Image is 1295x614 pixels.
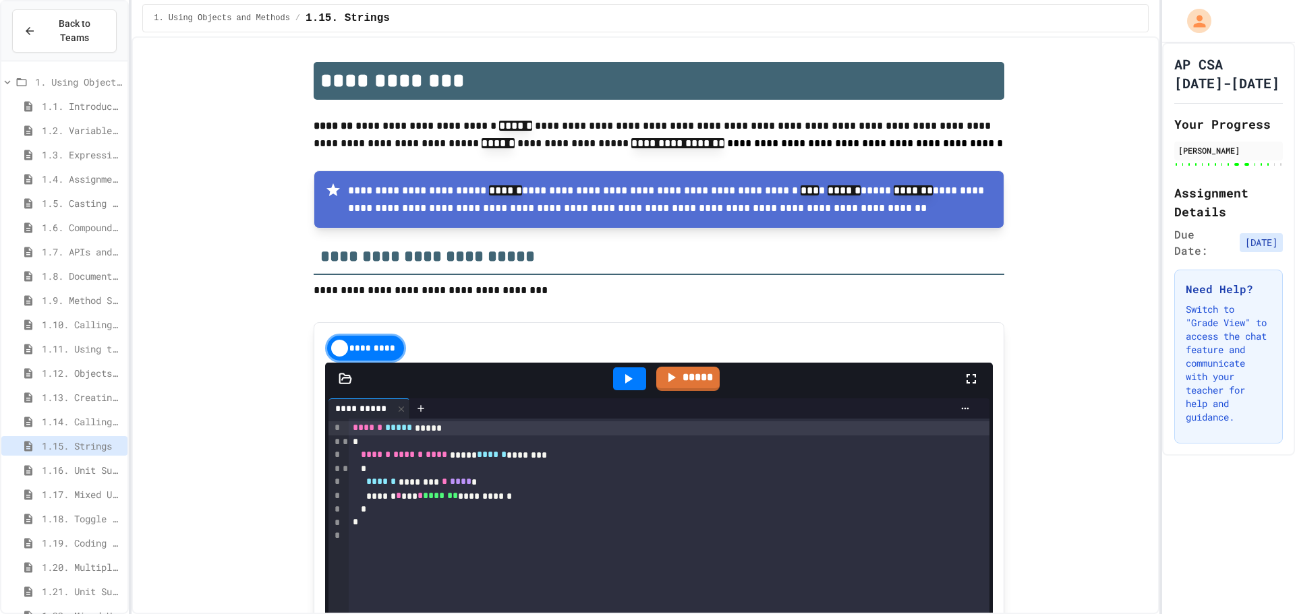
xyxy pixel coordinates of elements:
span: 1.3. Expressions and Output [New] [42,148,122,162]
span: 1.15. Strings [306,10,390,26]
h2: Your Progress [1174,115,1283,133]
span: 1.10. Calling Class Methods [42,317,122,332]
p: Switch to "Grade View" to access the chat feature and communicate with your teacher for help and ... [1186,303,1271,424]
span: 1.2. Variables and Data Types [42,123,122,137]
span: 1.14. Calling Instance Methods [42,415,122,429]
button: Back to Teams [12,9,117,53]
span: 1.12. Objects - Instances of Classes [42,366,122,380]
span: Back to Teams [44,17,105,45]
span: 1.15. Strings [42,439,122,453]
span: 1.20. Multiple Choice Exercises for Unit 1a (1.1-1.6) [42,560,122,574]
span: 1.8. Documentation with Comments and Preconditions [42,269,122,283]
h1: AP CSA [DATE]-[DATE] [1174,55,1283,92]
span: 1.6. Compound Assignment Operators [42,220,122,235]
span: 1.7. APIs and Libraries [42,245,122,259]
span: 1. Using Objects and Methods [154,13,290,24]
span: 1.9. Method Signatures [42,293,122,307]
span: 1.13. Creating and Initializing Objects: Constructors [42,390,122,404]
iframe: chat widget [1183,501,1282,559]
span: 1.19. Coding Practice 1a (1.1-1.6) [42,536,122,550]
span: 1. Using Objects and Methods [35,75,122,89]
span: 1.11. Using the Math Class [42,342,122,356]
span: Due Date: [1174,226,1234,259]
h3: Need Help? [1186,281,1271,297]
iframe: chat widget [1238,560,1282,601]
span: 1.5. Casting and Ranges of Values [42,196,122,210]
span: / [295,13,300,24]
span: 1.1. Introduction to Algorithms, Programming, and Compilers [42,99,122,113]
span: 1.18. Toggle Mixed Up or Write Code Practice 1.1-1.6 [42,512,122,526]
h2: Assignment Details [1174,183,1283,221]
span: 1.21. Unit Summary 1b (1.7-1.15) [42,584,122,598]
span: 1.16. Unit Summary 1a (1.1-1.6) [42,463,122,477]
span: [DATE] [1240,233,1283,252]
span: 1.4. Assignment and Input [42,172,122,186]
div: My Account [1173,5,1215,36]
span: 1.17. Mixed Up Code Practice 1.1-1.6 [42,487,122,501]
div: [PERSON_NAME] [1178,144,1279,156]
